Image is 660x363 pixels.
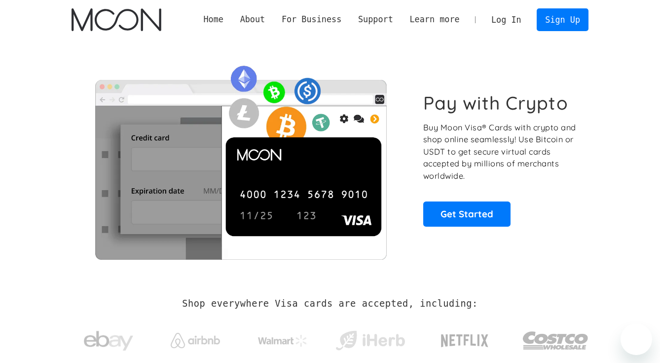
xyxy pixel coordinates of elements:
img: Walmart [258,335,307,347]
a: Walmart [246,325,320,352]
img: Airbnb [171,333,220,348]
h1: Pay with Crypto [423,92,568,114]
a: home [72,8,161,31]
a: Sign Up [537,8,588,31]
a: ebay [72,316,145,362]
iframe: Pulsante per aprire la finestra di messaggistica [621,323,652,355]
div: About [240,13,265,26]
div: For Business [273,13,350,26]
a: Log In [483,9,529,31]
img: ebay [84,325,133,357]
img: Costco [522,322,588,359]
div: Learn more [402,13,468,26]
div: About [232,13,273,26]
img: Moon Logo [72,8,161,31]
div: Support [350,13,401,26]
div: For Business [282,13,341,26]
a: Airbnb [159,323,232,353]
div: Support [358,13,393,26]
img: Moon Cards let you spend your crypto anywhere Visa is accepted. [72,59,409,259]
a: iHerb [333,318,407,359]
div: Learn more [409,13,459,26]
a: Netflix [421,319,509,358]
p: Buy Moon Visa® Cards with crypto and shop online seamlessly! Use Bitcoin or USDT to get secure vi... [423,121,578,182]
img: Netflix [440,328,489,353]
a: Get Started [423,202,511,226]
img: iHerb [333,328,407,354]
h2: Shop everywhere Visa cards are accepted, including: [182,298,477,309]
a: Home [195,13,232,26]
